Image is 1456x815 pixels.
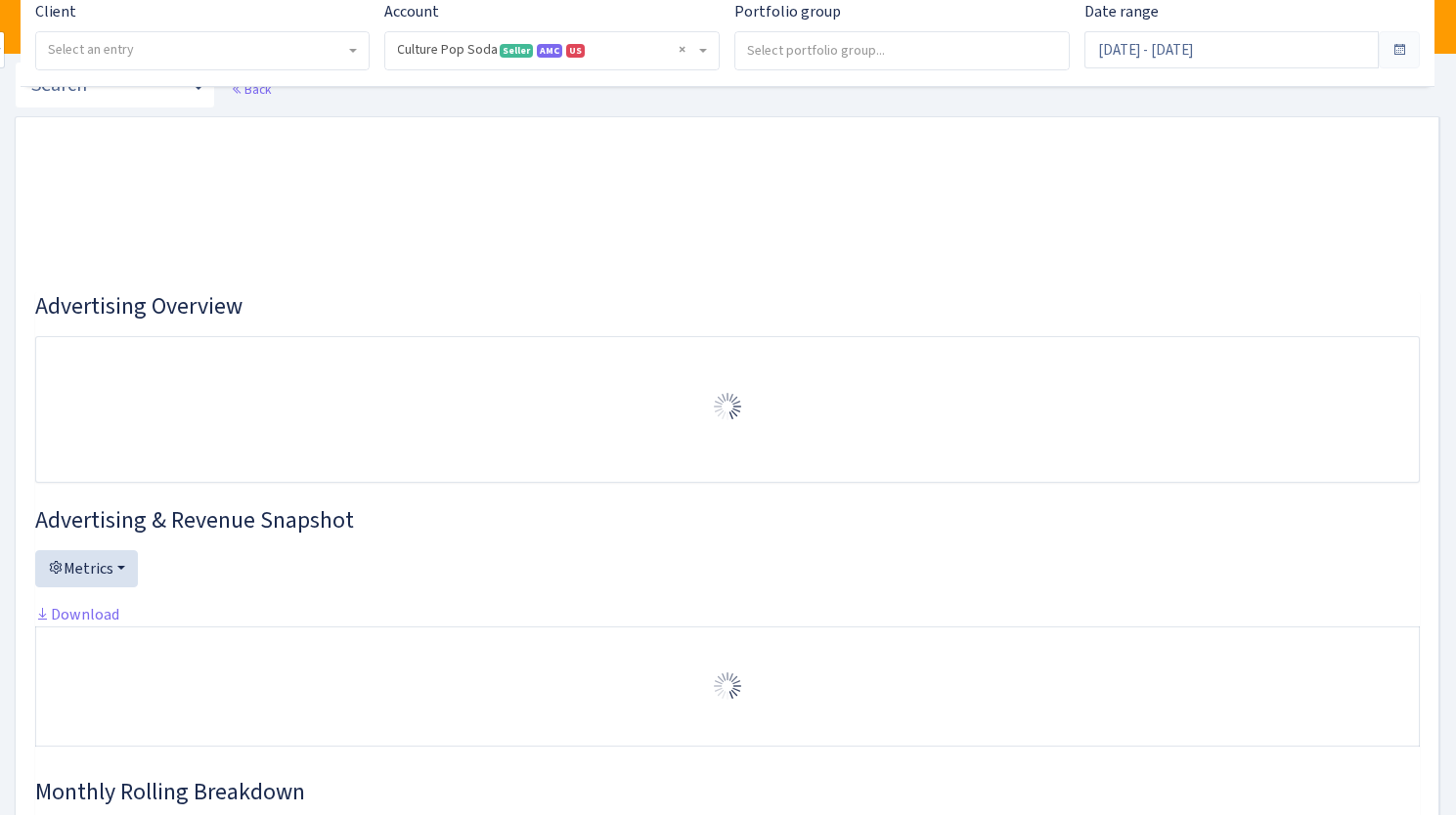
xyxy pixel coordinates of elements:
[35,604,119,624] a: Download
[48,40,134,59] span: Select an entry
[567,44,586,58] span: US
[538,44,563,58] span: Amazon Marketing Cloud
[35,778,1420,806] h3: Widget #38
[386,32,720,69] span: Culture Pop Soda <span class="badge badge-success">Seller</span><span class="badge badge-primary"...
[712,391,743,422] img: Preloader
[501,44,534,58] span: Seller
[398,40,696,60] span: Culture Pop Soda <span class="badge badge-success">Seller</span><span class="badge badge-primary"...
[35,550,138,587] button: Metrics
[735,32,1070,67] input: Select portfolio group...
[1389,10,1423,44] a: A
[712,670,743,702] img: Preloader
[679,40,685,60] span: Remove all items
[1389,10,1423,44] img: Andrew
[35,506,1420,535] h3: Widget #2
[35,292,1420,321] h3: Widget #1
[231,80,271,98] a: Back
